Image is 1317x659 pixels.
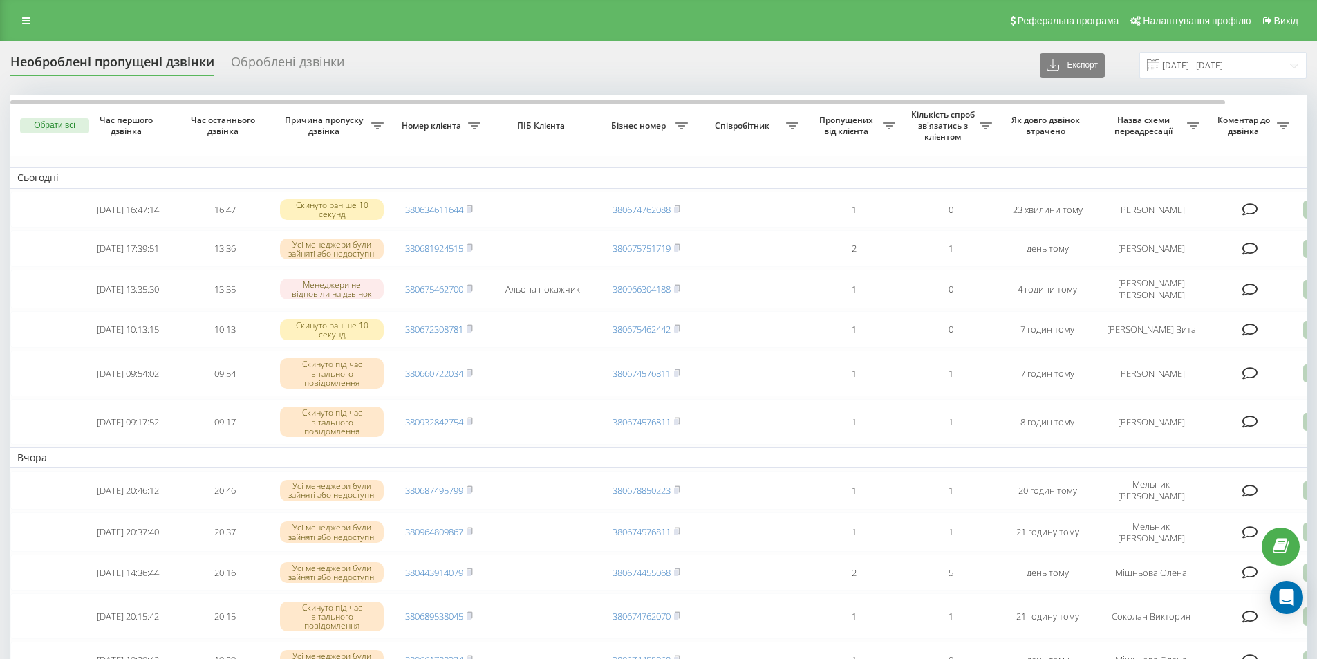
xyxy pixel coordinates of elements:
[176,230,273,267] td: 13:36
[999,270,1096,308] td: 4 години тому
[805,593,902,639] td: 1
[613,416,671,428] a: 380674576811
[1270,581,1303,614] div: Open Intercom Messenger
[1103,115,1187,136] span: Назва схеми переадресації
[405,283,463,295] a: 380675462700
[613,323,671,335] a: 380675462442
[805,399,902,445] td: 1
[80,230,176,267] td: [DATE] 17:39:51
[999,351,1096,396] td: 7 годин тому
[80,555,176,591] td: [DATE] 14:36:44
[613,484,671,496] a: 380678850223
[805,311,902,348] td: 1
[80,311,176,348] td: [DATE] 10:13:15
[613,242,671,254] a: 380675751719
[613,283,671,295] a: 380966304188
[280,602,384,632] div: Скинуто під час вітального повідомлення
[91,115,165,136] span: Час першого дзвінка
[176,399,273,445] td: 09:17
[80,270,176,308] td: [DATE] 13:35:30
[405,610,463,622] a: 380689538045
[499,120,586,131] span: ПІБ Клієнта
[805,230,902,267] td: 2
[1143,15,1251,26] span: Налаштування профілю
[999,471,1096,510] td: 20 годин тому
[1096,311,1206,348] td: [PERSON_NAME] Вита
[1096,593,1206,639] td: Соколан Виктория
[613,526,671,538] a: 380674576811
[1018,15,1119,26] span: Реферальна програма
[10,55,214,76] div: Необроблені пропущені дзвінки
[176,512,273,551] td: 20:37
[487,270,598,308] td: Альона покажчик
[902,471,999,510] td: 1
[231,55,344,76] div: Оброблені дзвінки
[187,115,262,136] span: Час останнього дзвінка
[999,512,1096,551] td: 21 годину тому
[280,115,371,136] span: Причина пропуску дзвінка
[405,416,463,428] a: 380932842754
[280,562,384,583] div: Усі менеджери були зайняті або недоступні
[176,192,273,228] td: 16:47
[20,118,89,133] button: Обрати всі
[999,230,1096,267] td: день тому
[176,555,273,591] td: 20:16
[805,192,902,228] td: 1
[280,521,384,542] div: Усі менеджери були зайняті або недоступні
[405,526,463,538] a: 380964809867
[902,311,999,348] td: 0
[405,242,463,254] a: 380681924515
[1096,230,1206,267] td: [PERSON_NAME]
[280,407,384,437] div: Скинуто під час вітального повідомлення
[999,555,1096,591] td: день тому
[280,279,384,299] div: Менеджери не відповіли на дзвінок
[999,593,1096,639] td: 21 годину тому
[812,115,883,136] span: Пропущених від клієнта
[1096,351,1206,396] td: [PERSON_NAME]
[613,566,671,579] a: 380674455068
[1096,512,1206,551] td: Мельник [PERSON_NAME]
[80,192,176,228] td: [DATE] 16:47:14
[902,230,999,267] td: 1
[909,109,980,142] span: Кількість спроб зв'язатись з клієнтом
[405,484,463,496] a: 380687495799
[280,239,384,259] div: Усі менеджери були зайняті або недоступні
[902,192,999,228] td: 0
[902,270,999,308] td: 0
[1274,15,1298,26] span: Вихід
[605,120,675,131] span: Бізнес номер
[805,512,902,551] td: 1
[405,566,463,579] a: 380443914079
[613,203,671,216] a: 380674762088
[405,203,463,216] a: 380634611644
[280,199,384,220] div: Скинуто раніше 10 секунд
[398,120,468,131] span: Номер клієнта
[902,351,999,396] td: 1
[176,593,273,639] td: 20:15
[80,512,176,551] td: [DATE] 20:37:40
[80,471,176,510] td: [DATE] 20:46:12
[1040,53,1105,78] button: Експорт
[280,358,384,389] div: Скинуто під час вітального повідомлення
[1096,399,1206,445] td: [PERSON_NAME]
[902,512,999,551] td: 1
[805,351,902,396] td: 1
[999,311,1096,348] td: 7 годин тому
[805,471,902,510] td: 1
[613,610,671,622] a: 380674762070
[613,367,671,380] a: 380674576811
[1096,270,1206,308] td: [PERSON_NAME] [PERSON_NAME]
[176,270,273,308] td: 13:35
[805,270,902,308] td: 1
[999,192,1096,228] td: 23 хвилини тому
[280,480,384,501] div: Усі менеджери були зайняті або недоступні
[1096,471,1206,510] td: Мельник [PERSON_NAME]
[999,399,1096,445] td: 8 годин тому
[80,351,176,396] td: [DATE] 09:54:02
[405,367,463,380] a: 380660722034
[902,399,999,445] td: 1
[80,399,176,445] td: [DATE] 09:17:52
[1213,115,1277,136] span: Коментар до дзвінка
[1096,555,1206,591] td: Мішньова Олена
[80,593,176,639] td: [DATE] 20:15:42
